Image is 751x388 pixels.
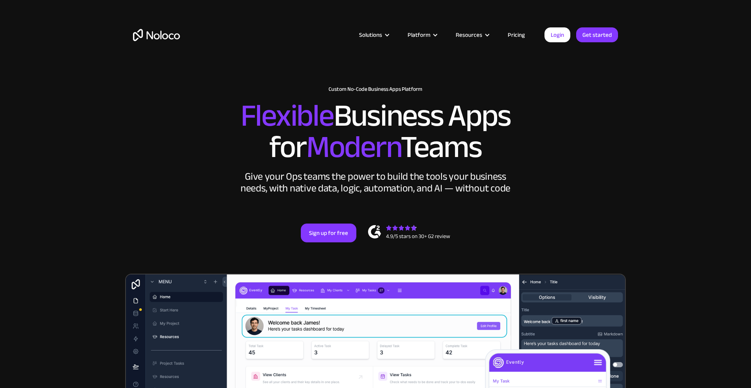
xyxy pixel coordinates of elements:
[301,224,356,242] a: Sign up for free
[446,30,498,40] div: Resources
[398,30,446,40] div: Platform
[241,87,334,145] span: Flexible
[544,27,570,42] a: Login
[498,30,535,40] a: Pricing
[239,171,512,194] div: Give your Ops teams the power to build the tools your business needs, with native data, logic, au...
[133,86,618,92] h1: Custom No-Code Business Apps Platform
[456,30,482,40] div: Resources
[408,30,430,40] div: Platform
[306,118,401,176] span: Modern
[133,100,618,163] h2: Business Apps for Teams
[349,30,398,40] div: Solutions
[359,30,382,40] div: Solutions
[133,29,180,41] a: home
[576,27,618,42] a: Get started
